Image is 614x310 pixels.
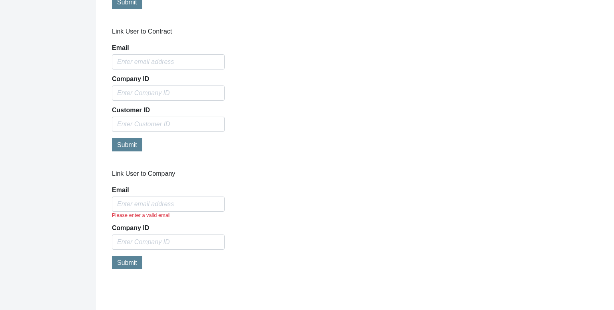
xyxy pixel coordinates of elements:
[109,246,145,257] em: Start Chat
[112,187,129,193] label: Email
[131,4,150,23] div: Minimize live chat window
[117,141,137,148] span: Submit
[10,74,146,91] input: Enter your last name
[112,170,225,177] h6: Link User to Company
[112,256,142,269] button: Submit
[9,44,21,56] div: Navigation go back
[112,117,225,132] input: Enter Customer ID
[112,54,225,70] input: Enter email address
[112,76,149,82] label: Company ID
[112,28,225,35] h6: Link User to Contract
[10,97,146,115] input: Enter your email address
[112,197,225,212] input: Enter email address
[10,121,146,239] textarea: Type your message and hit 'Enter'
[54,45,146,55] div: Chat with us now
[112,212,171,218] small: Please enter a valid email
[112,225,149,231] label: Company ID
[112,45,129,51] label: Email
[112,107,150,113] label: Customer ID
[117,259,137,266] span: Submit
[112,234,225,250] input: Enter Company ID
[112,138,142,151] button: Submit
[112,85,225,101] input: Enter Company ID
